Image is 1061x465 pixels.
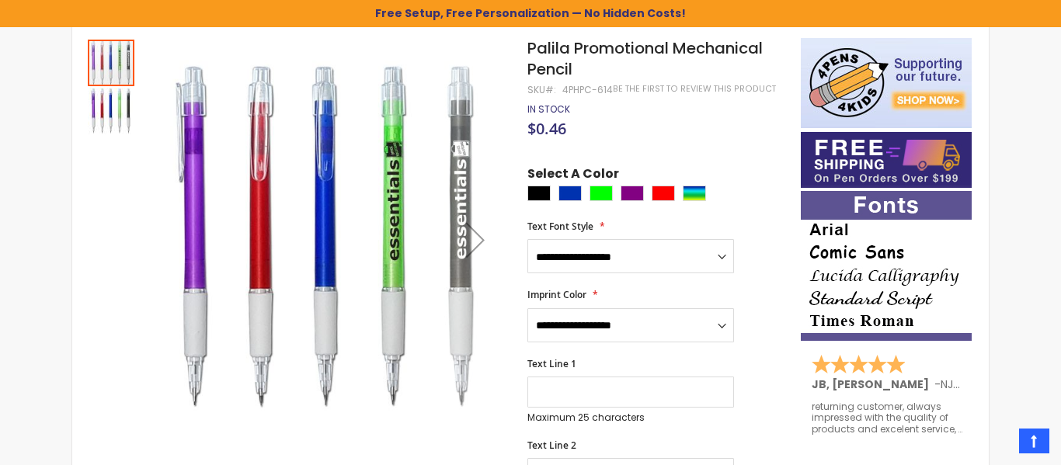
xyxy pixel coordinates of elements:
div: Availability [527,103,570,116]
span: $0.46 [527,118,566,139]
img: Palila Promotional Mechanical Pencil [88,88,134,134]
img: Palila Promotional Mechanical Pencil [151,61,506,415]
span: Select A Color [527,165,619,186]
span: Text Line 2 [527,439,576,452]
div: Blue [558,186,582,201]
div: Palila Promotional Mechanical Pencil [88,38,136,86]
div: Lime Green [590,186,613,201]
div: Purple [621,186,644,201]
span: Text Font Style [527,220,593,233]
span: Text Line 1 [527,357,576,370]
span: In stock [527,102,570,116]
a: Top [1019,429,1049,453]
p: Maximum 25 characters [527,411,734,424]
div: Black [527,186,551,201]
img: font-personalization-examples [801,191,972,341]
div: Assorted [683,186,706,201]
span: Imprint Color [527,288,586,301]
a: Be the first to review this product [613,83,776,95]
div: 4PHPC-614 [562,84,613,96]
span: Palila Promotional Mechanical Pencil [527,37,763,80]
div: returning customer, always impressed with the quality of products and excelent service, will retu... [812,401,962,435]
div: Red [652,186,675,201]
strong: SKU [527,83,556,96]
span: NJ [941,377,960,392]
img: Free shipping on orders over $199 [801,132,972,188]
div: Next [444,38,506,441]
img: 4pens 4 kids [801,38,972,128]
div: Palila Promotional Mechanical Pencil [88,86,134,134]
span: JB, [PERSON_NAME] [812,377,934,392]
